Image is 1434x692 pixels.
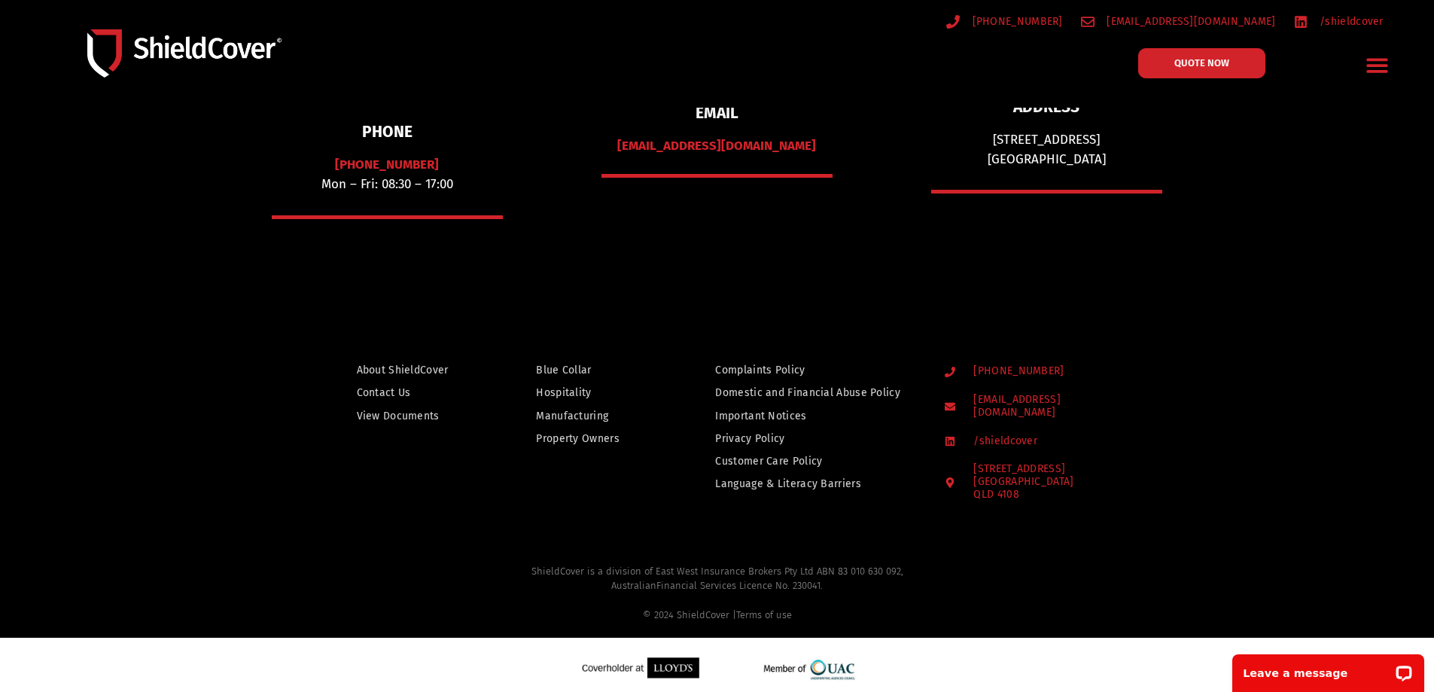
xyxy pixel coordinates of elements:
span: [EMAIL_ADDRESS][DOMAIN_NAME] [970,394,1128,419]
a: [PHONE_NUMBER] [946,12,1063,31]
span: About ShieldCover [357,361,449,380]
span: Manufacturing [536,407,608,425]
span: [PHONE_NUMBER] [969,12,1063,31]
a: PHONE [362,122,413,142]
div: Australian [307,578,1128,623]
span: Financial Services Licence No. 230041. [656,580,823,591]
div: Menu Toggle [1360,47,1396,83]
span: Hospitality [536,383,591,402]
a: Language & Literacy Barriers [715,474,915,493]
span: [PHONE_NUMBER] [970,365,1064,378]
span: Blue Collar [536,361,591,380]
img: Shield-Cover-Underwriting-Australia-logo-full [87,29,282,77]
a: Domestic and Financial Abuse Policy [715,383,915,402]
span: [EMAIL_ADDRESS][DOMAIN_NAME] [1103,12,1275,31]
span: Complaints Policy [715,361,805,380]
span: Property Owners [536,429,620,448]
a: Terms of use [736,609,792,620]
a: QUOTE NOW [1138,48,1265,78]
p: Mon – Fri: 08:30 – 17:00 [272,155,503,194]
a: Complaints Policy [715,361,915,380]
a: Manufacturing [536,407,650,425]
span: Privacy Policy [715,429,784,448]
div: [GEOGRAPHIC_DATA] [973,476,1073,501]
a: About ShieldCover [357,361,472,380]
iframe: LiveChat chat widget [1222,645,1434,692]
a: EMAIL [696,103,738,123]
a: Contact Us [357,383,472,402]
h2: ShieldCover is a division of East West Insurance Brokers Pty Ltd ABN 83 010 630 092, [307,564,1128,623]
span: Domestic and Financial Abuse Policy [715,383,900,402]
a: [PHONE_NUMBER] [335,157,439,172]
a: Important Notices [715,407,915,425]
a: [PHONE_NUMBER] [945,365,1129,378]
a: /shieldcover [945,435,1129,448]
a: [EMAIL_ADDRESS][DOMAIN_NAME] [945,394,1129,419]
a: Privacy Policy [715,429,915,448]
span: [STREET_ADDRESS] [970,463,1073,501]
span: View Documents [357,407,440,425]
a: /shieldcover [1294,12,1384,31]
span: /shieldcover [1316,12,1384,31]
span: /shieldcover [970,435,1037,448]
a: Customer Care Policy [715,452,915,471]
a: View Documents [357,407,472,425]
a: Hospitality [536,383,650,402]
a: [EMAIL_ADDRESS][DOMAIN_NAME] [1081,12,1276,31]
span: QUOTE NOW [1174,58,1229,68]
div: QLD 4108 [973,489,1073,501]
a: [EMAIL_ADDRESS][DOMAIN_NAME] [617,138,816,154]
a: Property Owners [536,429,650,448]
div: © 2024 ShieldCover | [307,608,1128,623]
span: Language & Literacy Barriers [715,474,860,493]
span: Important Notices [715,407,806,425]
a: Blue Collar [536,361,650,380]
span: Customer Care Policy [715,452,822,471]
div: [STREET_ADDRESS] [GEOGRAPHIC_DATA] [931,130,1162,169]
span: Contact Us [357,383,411,402]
